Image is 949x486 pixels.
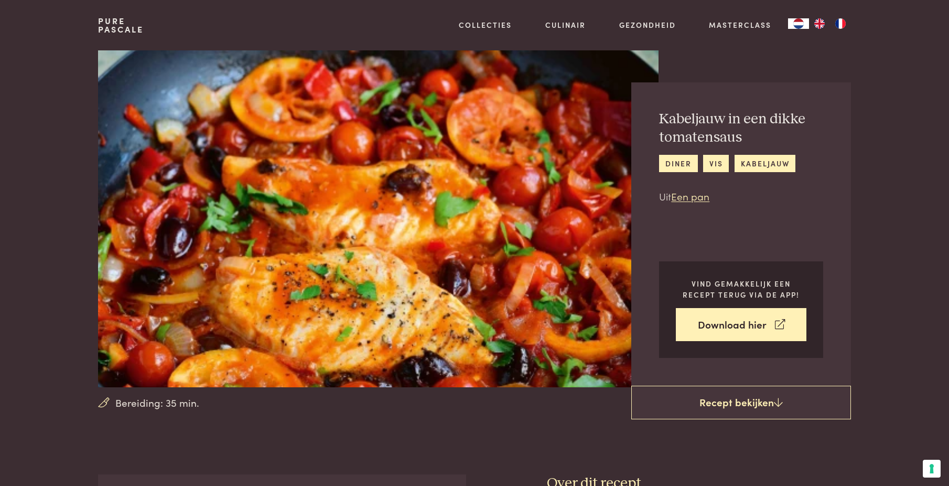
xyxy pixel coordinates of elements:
h2: Kabeljauw in een dikke tomatensaus [659,110,823,146]
a: Een pan [671,189,709,203]
a: kabeljauw [735,155,795,172]
a: Culinair [545,19,586,30]
a: Gezondheid [619,19,676,30]
a: Download hier [676,308,806,341]
a: Recept bekijken [631,386,851,419]
img: Kabeljauw in een dikke tomatensaus [98,50,659,387]
aside: Language selected: Nederlands [788,18,851,29]
a: Collecties [459,19,512,30]
ul: Language list [809,18,851,29]
a: PurePascale [98,17,144,34]
div: Language [788,18,809,29]
p: Vind gemakkelijk een recept terug via de app! [676,278,806,300]
a: vis [703,155,729,172]
a: diner [659,155,697,172]
a: Masterclass [709,19,771,30]
span: Bereiding: 35 min. [115,395,199,410]
a: EN [809,18,830,29]
button: Uw voorkeuren voor toestemming voor trackingtechnologieën [923,460,941,478]
p: Uit [659,189,823,204]
a: FR [830,18,851,29]
a: NL [788,18,809,29]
